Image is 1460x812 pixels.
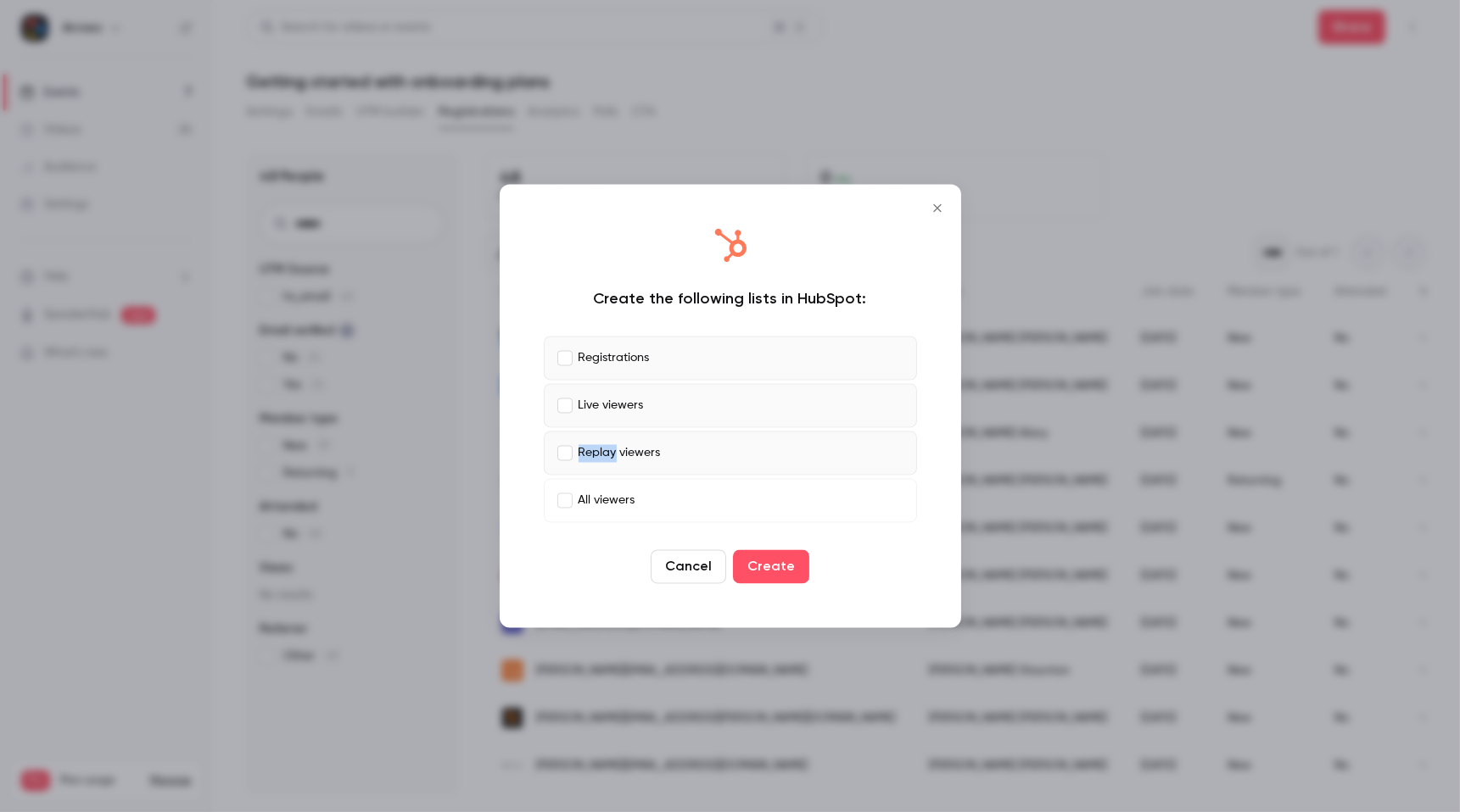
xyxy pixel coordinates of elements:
p: Registrations [579,349,650,367]
p: All viewers [579,492,635,509]
div: Create the following lists in HubSpot: [544,289,917,309]
button: Close [920,192,954,225]
button: Create [733,550,809,584]
p: Replay viewers [579,444,661,462]
button: Cancel [651,550,726,584]
p: Live viewers [579,397,644,414]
